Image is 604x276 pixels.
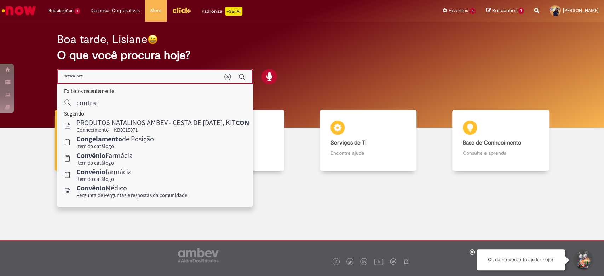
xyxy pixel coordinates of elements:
[91,7,140,14] span: Despesas Corporativas
[330,139,367,146] b: Serviços de TI
[202,7,242,16] div: Padroniza
[348,260,352,264] img: logo_footer_twitter.png
[37,110,169,171] a: Tirar dúvidas Tirar dúvidas com Lupi Assist e Gen Ai
[330,149,406,157] p: Encontre ajuda
[150,7,161,14] span: More
[486,7,524,14] a: Rascunhos
[1,4,37,18] img: ServiceNow
[435,110,567,171] a: Base de Conhecimento Consulte e aprenda
[48,7,73,14] span: Requisições
[178,248,219,262] img: logo_footer_ambev_rotulo_gray.png
[403,258,409,265] img: logo_footer_naosei.png
[148,34,158,45] img: happy-face.png
[470,8,476,14] span: 5
[225,7,242,16] p: +GenAi
[492,7,517,14] span: Rascunhos
[390,258,396,265] img: logo_footer_workplace.png
[518,8,524,14] span: 1
[463,139,521,146] b: Base de Conhecimento
[302,110,435,171] a: Serviços de TI Encontre ajuda
[334,260,338,264] img: logo_footer_facebook.png
[362,260,366,264] img: logo_footer_linkedin.png
[449,7,468,14] span: Favoritos
[172,5,191,16] img: click_logo_yellow_360x200.png
[477,249,565,270] div: Oi, como posso te ajudar hoje?
[572,249,593,271] button: Iniciar Conversa de Suporte
[563,7,599,13] span: [PERSON_NAME]
[463,149,538,157] p: Consulte e aprenda
[57,33,148,46] h2: Boa tarde, Lisiane
[374,257,383,266] img: logo_footer_youtube.png
[57,49,547,61] h2: O que você procura hoje?
[75,8,80,14] span: 1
